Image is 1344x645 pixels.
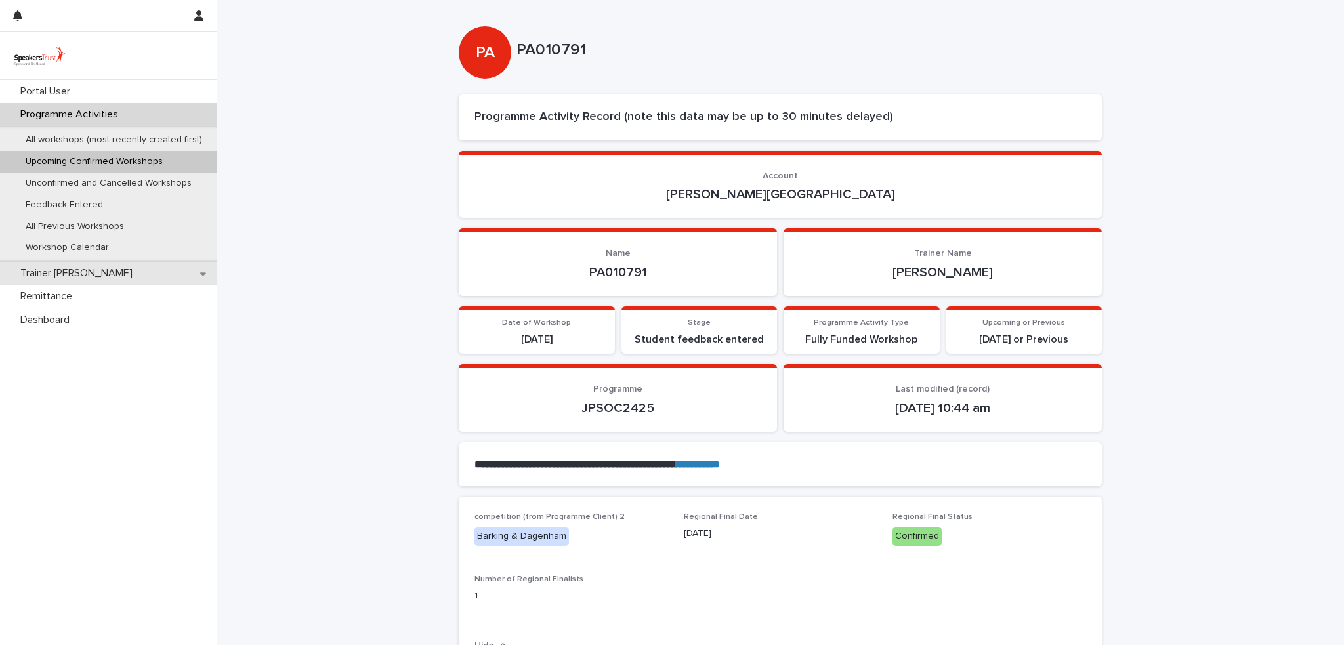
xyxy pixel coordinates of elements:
[15,108,129,121] p: Programme Activities
[15,267,143,280] p: Trainer [PERSON_NAME]
[982,319,1065,327] span: Upcoming or Previous
[606,249,631,258] span: Name
[15,242,119,253] p: Workshop Calendar
[467,333,607,346] p: [DATE]
[516,41,1097,60] p: PA010791
[15,221,135,232] p: All Previous Workshops
[15,135,213,146] p: All workshops (most recently created first)
[474,527,569,546] div: Barking & Dagenham
[474,186,1086,202] p: [PERSON_NAME][GEOGRAPHIC_DATA]
[814,319,909,327] span: Programme Activity Type
[684,513,758,521] span: Regional Final Date
[15,290,83,302] p: Remittance
[474,110,1086,125] h2: Programme Activity Record (note this data may be up to 30 minutes delayed)
[474,589,1086,603] p: 1
[474,513,625,521] span: competition (from Programme Client) 2
[15,314,80,326] p: Dashboard
[474,400,761,416] p: JPSOC2425
[629,333,770,346] p: Student feedback entered
[688,319,711,327] span: Stage
[954,333,1095,346] p: [DATE] or Previous
[896,385,990,394] span: Last modified (record)
[914,249,972,258] span: Trainer Name
[15,178,202,189] p: Unconfirmed and Cancelled Workshops
[15,85,81,98] p: Portal User
[892,513,973,521] span: Regional Final Status
[892,527,942,546] div: Confirmed
[799,400,1086,416] p: [DATE] 10:44 am
[15,156,173,167] p: Upcoming Confirmed Workshops
[799,264,1086,280] p: [PERSON_NAME]
[474,264,761,280] p: PA010791
[474,575,583,583] span: Number of Regional FInalists
[763,171,798,180] span: Account
[502,319,571,327] span: Date of Workshop
[15,199,114,211] p: Feedback Entered
[791,333,932,346] p: Fully Funded Workshop
[10,43,69,69] img: UVamC7uQTJC0k9vuxGLS
[684,527,877,541] p: [DATE]
[593,385,642,394] span: Programme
